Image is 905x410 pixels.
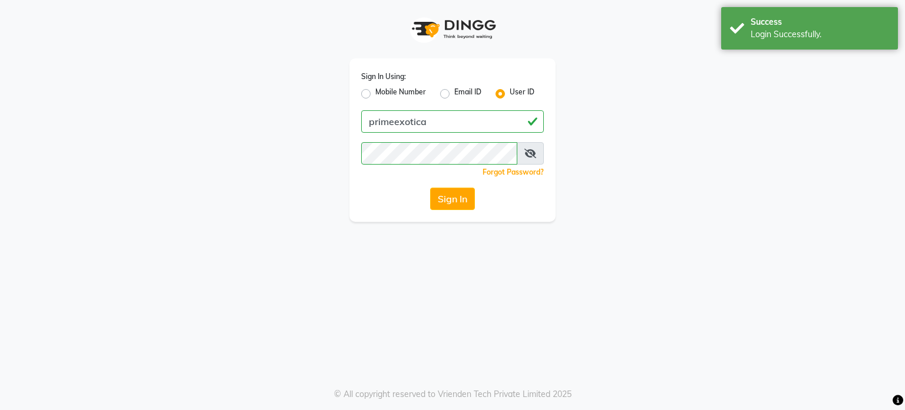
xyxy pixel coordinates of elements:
[751,16,889,28] div: Success
[751,28,889,41] div: Login Successfully.
[361,110,544,133] input: Username
[405,12,500,47] img: logo1.svg
[483,168,544,176] a: Forgot Password?
[361,71,406,82] label: Sign In Using:
[510,87,534,101] label: User ID
[430,188,475,210] button: Sign In
[375,87,426,101] label: Mobile Number
[454,87,481,101] label: Email ID
[361,142,517,165] input: Username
